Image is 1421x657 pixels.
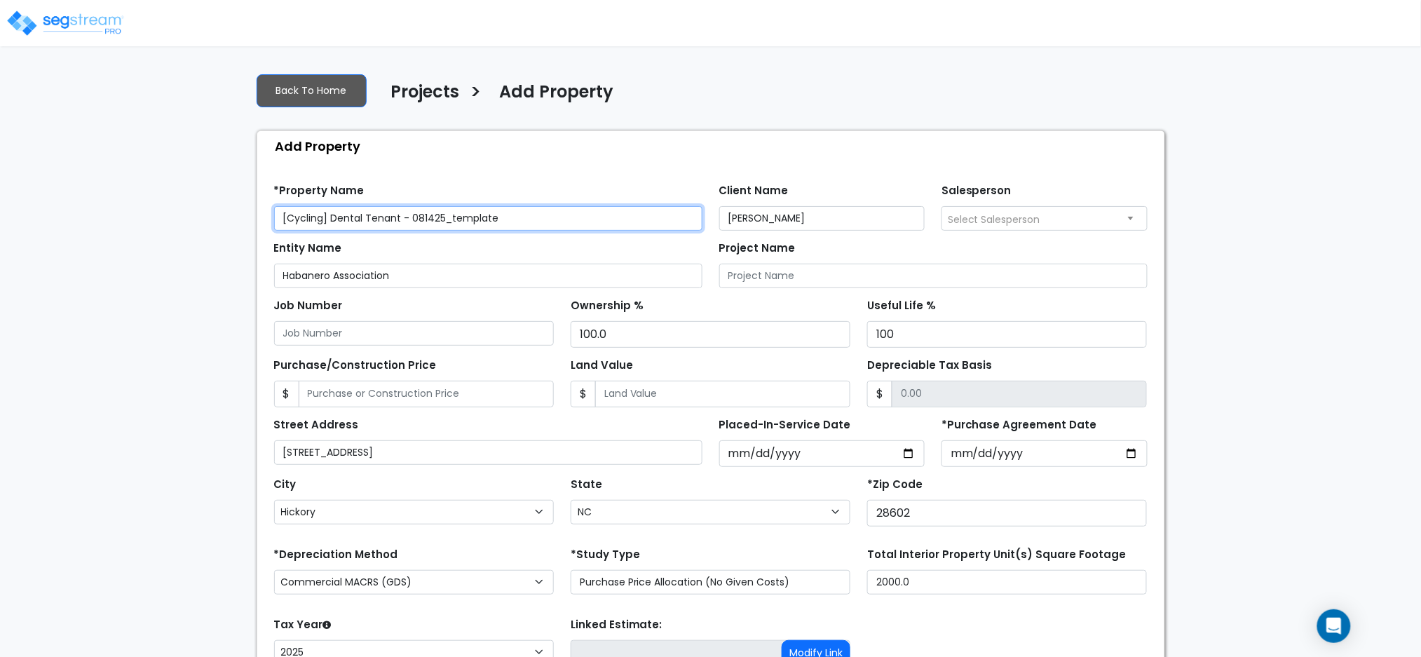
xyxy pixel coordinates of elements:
label: City [274,477,297,493]
h3: > [470,81,482,108]
div: Add Property [264,131,1164,161]
span: Select Salesperson [948,212,1040,226]
label: Useful Life % [867,298,936,314]
a: Back To Home [257,74,367,107]
input: Job Number [274,321,554,346]
input: 0.00 [892,381,1147,407]
input: Purchase or Construction Price [299,381,554,407]
input: Property Name [274,206,702,231]
div: Open Intercom Messenger [1317,609,1351,643]
input: Client Name [719,206,925,231]
input: Purchase Date [941,440,1148,467]
span: $ [867,381,892,407]
input: total square foot [867,570,1147,595]
input: Useful Life % [867,321,1147,348]
img: logo_pro_r.png [6,9,125,37]
label: *Purchase Agreement Date [941,417,1097,433]
input: Entity Name [274,264,702,288]
input: Land Value [595,381,850,407]
label: Street Address [274,417,359,433]
label: Land Value [571,358,633,374]
label: State [571,477,602,493]
label: *Study Type [571,547,640,563]
h4: Projects [391,82,460,106]
label: Tax Year [274,617,332,633]
input: Ownership % [571,321,850,348]
label: Ownership % [571,298,644,314]
h4: Add Property [500,82,614,106]
label: Project Name [719,241,796,257]
input: Zip Code [867,500,1147,527]
label: Job Number [274,298,343,314]
label: Placed-In-Service Date [719,417,851,433]
span: $ [571,381,596,407]
label: *Zip Code [867,477,923,493]
label: Client Name [719,183,789,199]
input: Project Name [719,264,1148,288]
label: Total Interior Property Unit(s) Square Footage [867,547,1126,563]
a: Add Property [489,82,614,111]
label: Depreciable Tax Basis [867,358,992,374]
label: *Depreciation Method [274,547,398,563]
label: Entity Name [274,241,342,257]
label: Salesperson [941,183,1012,199]
input: Street Address [274,440,702,465]
span: $ [274,381,299,407]
label: Linked Estimate: [571,617,662,633]
label: *Property Name [274,183,365,199]
a: Projects [381,82,460,111]
label: Purchase/Construction Price [274,358,437,374]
